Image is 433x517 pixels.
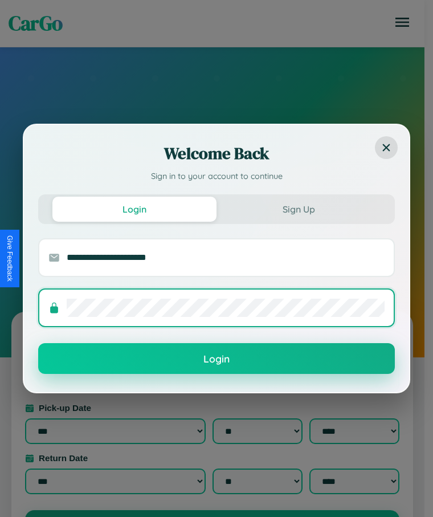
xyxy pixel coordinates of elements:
[38,170,395,183] p: Sign in to your account to continue
[217,197,381,222] button: Sign Up
[38,142,395,165] h2: Welcome Back
[6,235,14,282] div: Give Feedback
[52,197,217,222] button: Login
[38,343,395,374] button: Login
